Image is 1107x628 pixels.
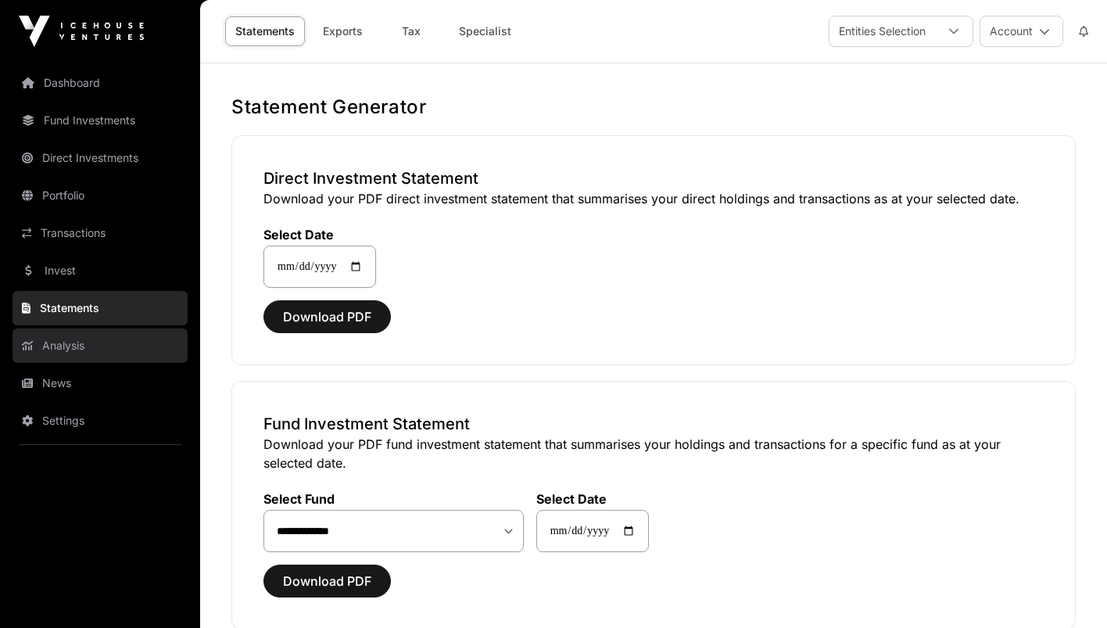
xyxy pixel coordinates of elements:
[231,95,1076,120] h1: Statement Generator
[13,66,188,100] a: Dashboard
[13,103,188,138] a: Fund Investments
[536,491,649,507] label: Select Date
[13,178,188,213] a: Portfolio
[13,291,188,325] a: Statements
[263,491,524,507] label: Select Fund
[263,580,391,596] a: Download PDF
[263,316,391,332] a: Download PDF
[263,167,1044,189] h3: Direct Investment Statement
[13,404,188,438] a: Settings
[19,16,144,47] img: Icehouse Ventures Logo
[263,435,1044,472] p: Download your PDF fund investment statement that summarises your holdings and transactions for a ...
[13,253,188,288] a: Invest
[980,16,1063,47] button: Account
[829,16,935,46] div: Entities Selection
[311,16,374,46] a: Exports
[263,300,391,333] button: Download PDF
[1029,553,1107,628] iframe: Chat Widget
[263,227,376,242] label: Select Date
[263,565,391,597] button: Download PDF
[13,366,188,400] a: News
[13,216,188,250] a: Transactions
[225,16,305,46] a: Statements
[283,572,371,590] span: Download PDF
[263,413,1044,435] h3: Fund Investment Statement
[283,307,371,326] span: Download PDF
[13,141,188,175] a: Direct Investments
[263,189,1044,208] p: Download your PDF direct investment statement that summarises your direct holdings and transactio...
[13,328,188,363] a: Analysis
[449,16,521,46] a: Specialist
[380,16,442,46] a: Tax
